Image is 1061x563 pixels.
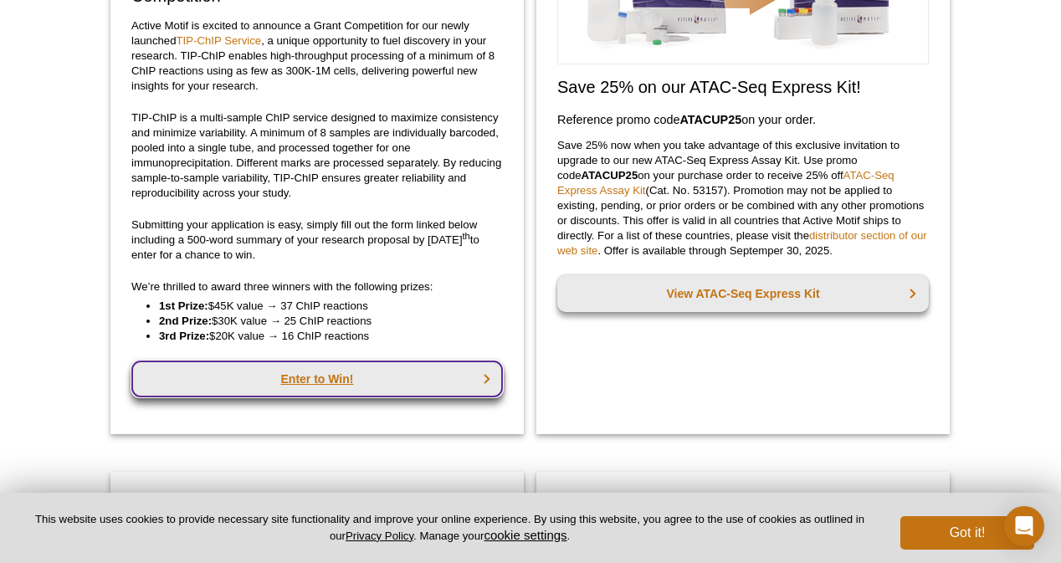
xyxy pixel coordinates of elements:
button: cookie settings [484,528,566,542]
strong: ATACUP25 [582,169,638,182]
a: View ATAC-Seq Express Kit [557,275,929,312]
p: TIP-ChIP is a multi-sample ChIP service designed to maximize consistency and minimize variability... [131,110,503,201]
a: Enter to Win! [131,361,503,397]
a: distributor section of our web site [557,229,927,257]
p: Submitting your application is easy, simply fill out the form linked below including a 500-word s... [131,218,503,263]
strong: ATACUP25 [679,113,741,126]
strong: 3rd Prize: [159,330,209,342]
strong: 2nd Prize: [159,315,212,327]
a: TIP-ChIP Service [177,34,262,47]
sup: th [463,230,470,240]
h3: Reference promo code on your order. [557,110,929,130]
strong: 1st Prize: [159,299,208,312]
li: $45K value → 37 ChIP reactions [159,299,486,314]
h2: Save 25% on our ATAC-Seq Express Kit! [557,77,929,97]
a: Privacy Policy [346,530,413,542]
button: Got it! [900,516,1034,550]
p: We’re thrilled to award three winners with the following prizes: [131,279,503,294]
li: $20K value → 16 ChIP reactions [159,329,486,344]
p: Save 25% now when you take advantage of this exclusive invitation to upgrade to our new ATAC-Seq ... [557,138,929,258]
p: Active Motif is excited to announce a Grant Competition for our newly launched , a unique opportu... [131,18,503,94]
div: Open Intercom Messenger [1004,506,1044,546]
p: This website uses cookies to provide necessary site functionality and improve your online experie... [27,512,873,544]
li: $30K value → 25 ChIP reactions [159,314,486,329]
